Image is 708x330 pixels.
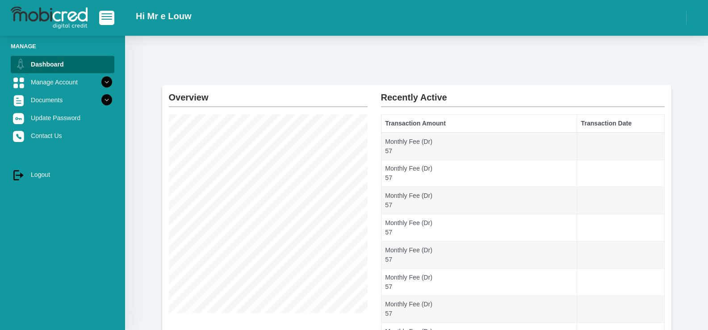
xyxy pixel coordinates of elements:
[11,56,114,73] a: Dashboard
[381,187,577,214] td: Monthly Fee (Dr) 57
[381,296,577,323] td: Monthly Fee (Dr) 57
[169,85,368,103] h2: Overview
[381,268,577,296] td: Monthly Fee (Dr) 57
[381,85,665,103] h2: Recently Active
[11,109,114,126] a: Update Password
[381,160,577,187] td: Monthly Fee (Dr) 57
[136,11,191,21] h2: Hi Mr e Louw
[11,74,114,91] a: Manage Account
[381,115,577,133] th: Transaction Amount
[11,127,114,144] a: Contact Us
[381,241,577,268] td: Monthly Fee (Dr) 57
[381,214,577,242] td: Monthly Fee (Dr) 57
[381,133,577,160] td: Monthly Fee (Dr) 57
[11,166,114,183] a: Logout
[11,92,114,109] a: Documents
[11,42,114,50] li: Manage
[11,7,88,29] img: logo-mobicred.svg
[577,115,664,133] th: Transaction Date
